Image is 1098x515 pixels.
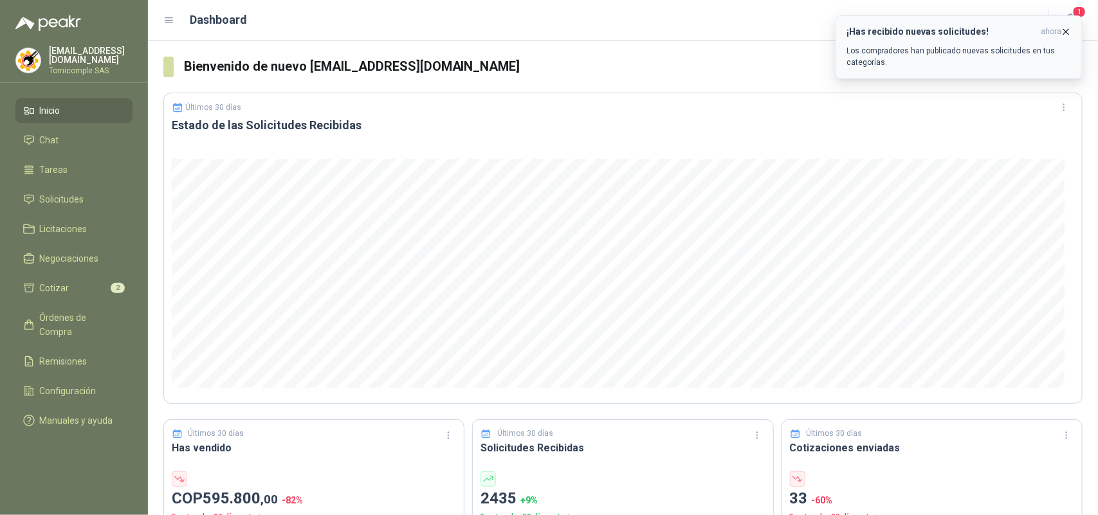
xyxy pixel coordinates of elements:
[15,246,133,271] a: Negociaciones
[836,15,1083,79] button: ¡Has recibido nuevas solicitudes!ahora Los compradores han publicado nuevas solicitudes en tus ca...
[1059,9,1083,32] button: 1
[40,281,69,295] span: Cotizar
[812,495,833,505] span: -60 %
[790,487,1074,511] p: 33
[111,283,125,293] span: 2
[16,48,41,73] img: Company Logo
[1072,6,1086,18] span: 1
[40,104,60,118] span: Inicio
[40,384,96,398] span: Configuración
[15,217,133,241] a: Licitaciones
[15,349,133,374] a: Remisiones
[172,440,456,456] h3: Has vendido
[40,192,84,206] span: Solicitudes
[190,11,248,29] h1: Dashboard
[15,379,133,403] a: Configuración
[40,311,120,339] span: Órdenes de Compra
[790,440,1074,456] h3: Cotizaciones enviadas
[203,489,278,507] span: 595.800
[172,487,456,511] p: COP
[15,15,81,31] img: Logo peakr
[15,305,133,344] a: Órdenes de Compra
[806,428,862,440] p: Últimos 30 días
[480,440,765,456] h3: Solicitudes Recibidas
[40,222,87,236] span: Licitaciones
[846,45,1072,68] p: Los compradores han publicado nuevas solicitudes en tus categorías.
[15,408,133,433] a: Manuales y ayuda
[186,103,242,112] p: Últimos 30 días
[188,428,244,440] p: Últimos 30 días
[480,487,765,511] p: 2435
[40,413,113,428] span: Manuales y ayuda
[40,163,68,177] span: Tareas
[15,98,133,123] a: Inicio
[15,128,133,152] a: Chat
[49,67,133,75] p: Tornicomple SAS
[15,158,133,182] a: Tareas
[846,26,1036,37] h3: ¡Has recibido nuevas solicitudes!
[40,354,87,368] span: Remisiones
[282,495,303,505] span: -82 %
[261,492,278,507] span: ,00
[40,251,99,266] span: Negociaciones
[49,46,133,64] p: [EMAIL_ADDRESS][DOMAIN_NAME]
[40,133,59,147] span: Chat
[184,57,1083,77] h3: Bienvenido de nuevo [EMAIL_ADDRESS][DOMAIN_NAME]
[15,276,133,300] a: Cotizar2
[172,118,1074,133] h3: Estado de las Solicitudes Recibidas
[520,495,538,505] span: + 9 %
[497,428,553,440] p: Últimos 30 días
[1041,26,1061,37] span: ahora
[15,187,133,212] a: Solicitudes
